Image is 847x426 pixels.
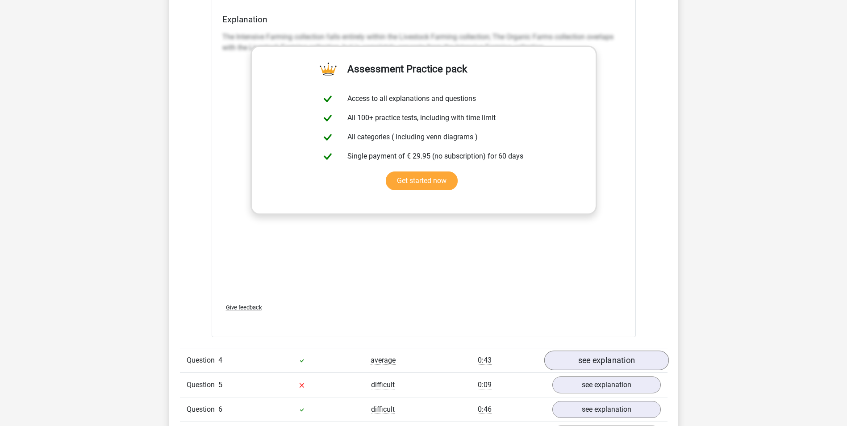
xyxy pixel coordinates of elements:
span: 6 [218,405,222,413]
p: The Intensive Farming collection falls entirely within the Livestock Farming collection; The Orga... [222,32,625,53]
a: see explanation [552,401,661,418]
span: 0:46 [478,405,492,414]
span: difficult [371,380,395,389]
a: Get started now [386,171,458,190]
a: see explanation [552,376,661,393]
span: difficult [371,405,395,414]
span: Question [187,380,218,390]
span: average [371,356,396,365]
span: 5 [218,380,222,389]
a: see explanation [544,351,668,370]
span: Question [187,404,218,415]
span: Question [187,355,218,366]
span: 0:43 [478,356,492,365]
h4: Explanation [222,14,625,25]
span: 0:09 [478,380,492,389]
span: Give feedback [226,304,262,311]
span: 4 [218,356,222,364]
